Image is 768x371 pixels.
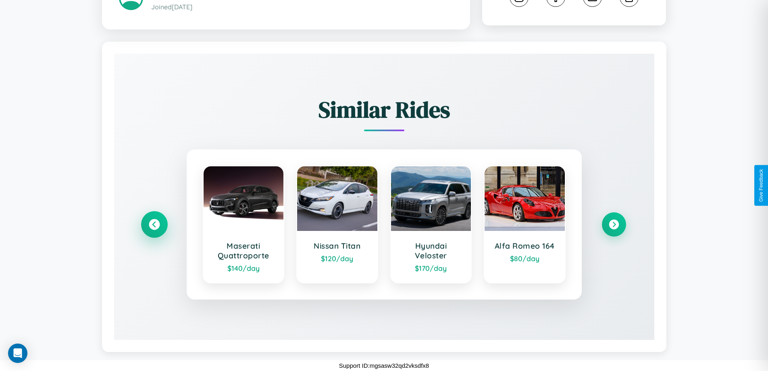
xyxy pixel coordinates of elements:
a: Alfa Romeo 164$80/day [484,166,566,283]
div: $ 80 /day [493,254,557,263]
h3: Hyundai Veloster [399,241,463,260]
p: Joined [DATE] [151,1,453,13]
a: Maserati Quattroporte$140/day [203,166,285,283]
div: $ 120 /day [305,254,369,263]
div: Give Feedback [758,169,764,202]
div: $ 140 /day [212,264,276,272]
h3: Alfa Romeo 164 [493,241,557,251]
h3: Nissan Titan [305,241,369,251]
div: Open Intercom Messenger [8,344,27,363]
p: Support ID: mgsasw32qd2vksdfx8 [339,360,429,371]
h2: Similar Rides [142,94,626,125]
h3: Maserati Quattroporte [212,241,276,260]
a: Hyundai Veloster$170/day [390,166,472,283]
a: Nissan Titan$120/day [296,166,378,283]
div: $ 170 /day [399,264,463,272]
